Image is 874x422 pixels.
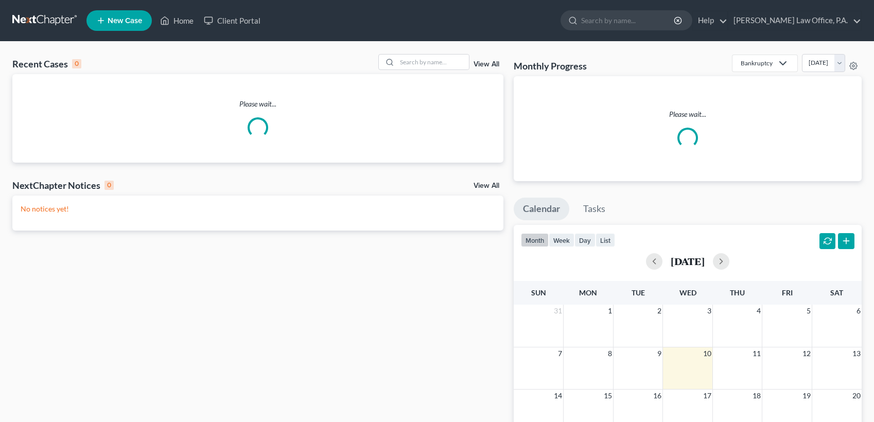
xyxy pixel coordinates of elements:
span: 6 [855,305,862,317]
div: NextChapter Notices [12,179,114,191]
span: 4 [756,305,762,317]
span: 7 [557,347,563,360]
span: 15 [603,390,613,402]
span: Sun [531,288,546,297]
div: 0 [104,181,114,190]
span: 17 [702,390,712,402]
div: Recent Cases [12,58,81,70]
span: 12 [801,347,812,360]
span: Sat [830,288,843,297]
input: Search by name... [581,11,675,30]
span: 18 [751,390,762,402]
input: Search by name... [397,55,469,69]
a: Home [155,11,199,30]
span: 8 [607,347,613,360]
button: day [574,233,596,247]
a: View All [474,182,499,189]
a: Calendar [514,198,569,220]
span: 2 [656,305,662,317]
a: Help [693,11,727,30]
h2: [DATE] [671,256,705,267]
span: Fri [782,288,793,297]
a: Tasks [574,198,615,220]
span: 3 [706,305,712,317]
h3: Monthly Progress [514,60,587,72]
span: Tue [632,288,645,297]
span: 14 [553,390,563,402]
span: 11 [751,347,762,360]
p: No notices yet! [21,204,495,214]
p: Please wait... [12,99,503,109]
div: Bankruptcy [741,59,773,67]
button: month [521,233,549,247]
a: View All [474,61,499,68]
button: list [596,233,615,247]
span: Thu [730,288,745,297]
div: 0 [72,59,81,68]
span: 31 [553,305,563,317]
a: [PERSON_NAME] Law Office, P.A. [728,11,861,30]
span: 10 [702,347,712,360]
button: week [549,233,574,247]
span: 16 [652,390,662,402]
span: 1 [607,305,613,317]
p: Please wait... [522,109,853,119]
span: New Case [108,17,142,25]
span: 20 [851,390,862,402]
span: Wed [679,288,696,297]
span: 5 [806,305,812,317]
a: Client Portal [199,11,266,30]
span: 19 [801,390,812,402]
span: 13 [851,347,862,360]
span: 9 [656,347,662,360]
span: Mon [579,288,597,297]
